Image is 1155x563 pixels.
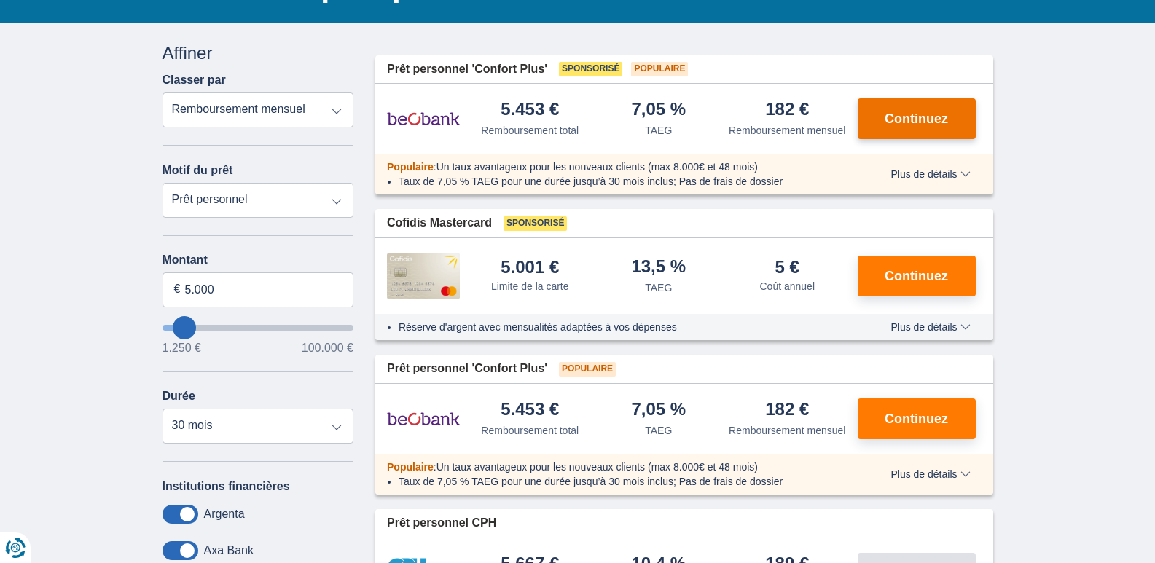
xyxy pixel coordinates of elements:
span: Sponsorisé [504,216,567,231]
button: Plus de détails [880,468,981,480]
div: 5.001 € [501,259,559,276]
span: Continuez [885,112,948,125]
label: Axa Bank [204,544,254,557]
button: Continuez [858,256,976,296]
div: Remboursement total [481,423,579,438]
div: 7,05 % [631,401,686,420]
div: 13,5 % [631,258,686,277]
span: Un taux avantageux pour les nouveaux clients (max 8.000€ et 48 mois) [436,161,758,173]
img: pret personnel Beobank [387,401,460,437]
span: 100.000 € [302,342,353,354]
span: Populaire [387,161,434,173]
div: Limite de la carte [491,279,569,294]
div: Coût annuel [759,279,815,294]
li: Réserve d'argent avec mensualités adaptées à vos dépenses [399,320,848,334]
span: Prêt personnel 'Confort Plus' [387,61,547,78]
label: Montant [163,253,354,267]
span: Continuez [885,269,948,283]
button: Plus de détails [880,321,981,333]
li: Taux de 7,05 % TAEG pour une durée jusqu’à 30 mois inclus; Pas de frais de dossier [399,474,848,489]
span: Plus de détails [890,169,970,179]
div: 182 € [765,101,809,120]
span: Sponsorisé [559,62,622,76]
div: Remboursement mensuel [729,123,845,138]
div: 182 € [765,401,809,420]
button: Continuez [858,98,976,139]
div: Remboursement mensuel [729,423,845,438]
label: Motif du prêt [163,164,233,177]
span: Populaire [631,62,688,76]
div: Affiner [163,41,354,66]
span: 1.250 € [163,342,201,354]
span: Cofidis Mastercard [387,215,492,232]
img: pret personnel Cofidis CC [387,253,460,299]
div: 5.453 € [501,101,559,120]
span: Plus de détails [890,322,970,332]
span: € [174,281,181,298]
label: Durée [163,390,195,403]
span: Continuez [885,412,948,425]
input: wantToBorrow [163,325,354,331]
div: 5 € [775,259,799,276]
button: Plus de détails [880,168,981,180]
div: TAEG [645,423,672,438]
div: TAEG [645,280,672,295]
div: 7,05 % [631,101,686,120]
label: Institutions financières [163,480,290,493]
li: Taux de 7,05 % TAEG pour une durée jusqu’à 30 mois inclus; Pas de frais de dossier [399,174,848,189]
span: Plus de détails [890,469,970,479]
div: : [375,160,860,174]
div: : [375,460,860,474]
button: Continuez [858,398,976,439]
span: Prêt personnel 'Confort Plus' [387,361,547,377]
label: Argenta [204,508,245,521]
img: pret personnel Beobank [387,101,460,137]
div: Remboursement total [481,123,579,138]
span: Populaire [559,362,616,377]
span: Prêt personnel CPH [387,515,496,532]
span: Populaire [387,461,434,473]
div: 5.453 € [501,401,559,420]
div: TAEG [645,123,672,138]
label: Classer par [163,74,226,87]
span: Un taux avantageux pour les nouveaux clients (max 8.000€ et 48 mois) [436,461,758,473]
